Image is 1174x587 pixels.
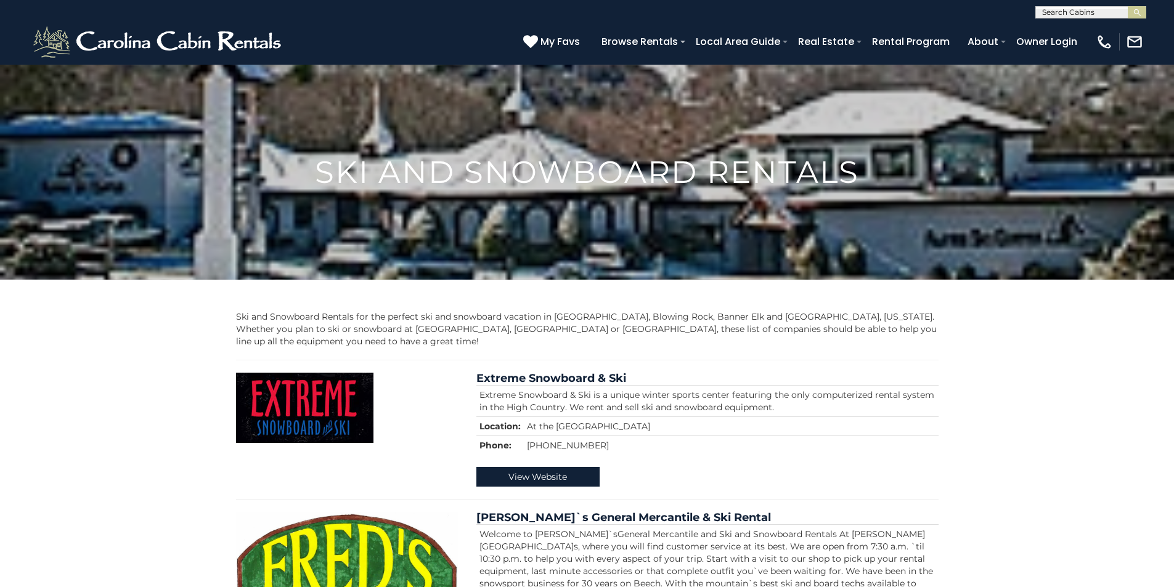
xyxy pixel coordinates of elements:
[476,385,939,416] td: Extreme Snowboard & Ski is a unique winter sports center featuring the only computerized rental s...
[595,31,684,52] a: Browse Rentals
[236,310,939,347] p: Ski and Snowboard Rentals for the perfect ski and snowboard vacation in [GEOGRAPHIC_DATA], Blowin...
[1096,33,1113,51] img: phone-regular-white.png
[1010,31,1083,52] a: Owner Login
[866,31,956,52] a: Rental Program
[524,416,939,435] td: At the [GEOGRAPHIC_DATA]
[479,440,512,451] strong: Phone:
[540,34,580,49] span: My Favs
[792,31,860,52] a: Real Estate
[479,421,521,432] strong: Location:
[476,467,600,487] a: View Website
[476,511,771,524] a: [PERSON_NAME]`s General Mercantile & Ski Rental
[476,371,626,385] a: Extreme Snowboard & Ski
[31,23,287,60] img: White-1-2.png
[961,31,1005,52] a: About
[690,31,786,52] a: Local Area Guide
[524,435,939,455] td: [PHONE_NUMBER]
[1126,33,1143,51] img: mail-regular-white.png
[523,34,583,50] a: My Favs
[236,373,373,443] img: Extreme Snowboard & Ski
